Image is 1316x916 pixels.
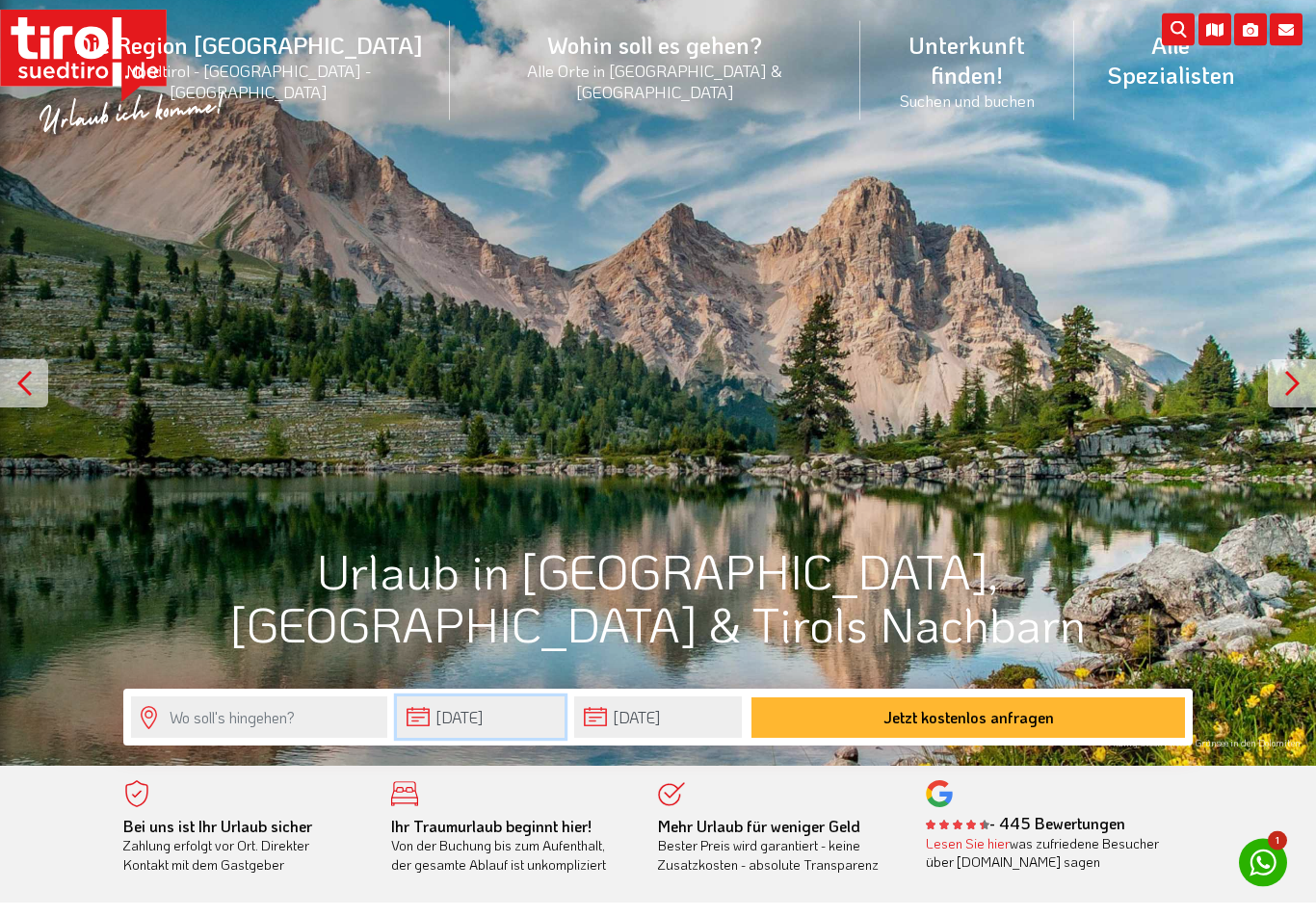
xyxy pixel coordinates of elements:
small: Suchen und buchen [883,90,1051,111]
a: Alle Spezialisten [1074,9,1268,111]
small: Nordtirol - [GEOGRAPHIC_DATA] - [GEOGRAPHIC_DATA] [71,60,427,102]
i: Karte öffnen [1198,13,1231,46]
i: Kontakt [1270,13,1303,46]
b: Mehr Urlaub für weniger Geld [658,817,860,837]
a: Die Region [GEOGRAPHIC_DATA]Nordtirol - [GEOGRAPHIC_DATA] - [GEOGRAPHIC_DATA] [48,9,450,123]
input: Abreise [574,697,742,739]
div: was zufriedene Besucher über [DOMAIN_NAME] sagen [926,835,1165,873]
span: 1 [1268,831,1287,851]
b: Ihr Traumurlaub beginnt hier! [391,817,592,837]
i: Fotogalerie [1234,13,1267,46]
div: Bester Preis wird garantiert - keine Zusatzkosten - absolute Transparenz [658,818,897,876]
input: Anreise [397,697,565,739]
a: Wohin soll es gehen?Alle Orte in [GEOGRAPHIC_DATA] & [GEOGRAPHIC_DATA] [450,9,860,123]
small: Alle Orte in [GEOGRAPHIC_DATA] & [GEOGRAPHIC_DATA] [473,60,837,102]
a: Unterkunft finden!Suchen und buchen [860,9,1074,132]
input: Wo soll's hingehen? [131,697,387,739]
div: Zahlung erfolgt vor Ort. Direkter Kontakt mit dem Gastgeber [123,818,362,876]
b: Bei uns ist Ihr Urlaub sicher [123,817,312,837]
a: 1 [1239,839,1287,887]
a: Lesen Sie hier [926,835,1010,853]
b: - 445 Bewertungen [926,814,1125,834]
div: Von der Buchung bis zum Aufenthalt, der gesamte Ablauf ist unkompliziert [391,818,630,876]
button: Jetzt kostenlos anfragen [751,698,1185,739]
